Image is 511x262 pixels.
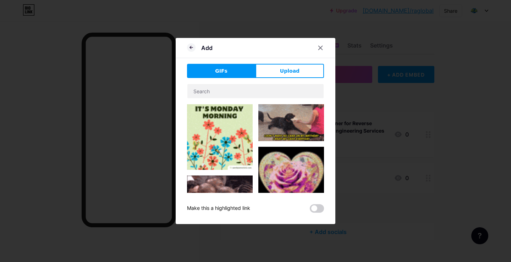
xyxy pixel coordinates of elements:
[187,104,253,170] img: Gihpy
[187,204,250,213] div: Make this a highlighted link
[255,64,324,78] button: Upload
[187,175,253,228] img: Gihpy
[187,64,255,78] button: GIFs
[201,44,213,52] div: Add
[187,84,324,98] input: Search
[280,67,300,75] span: Upload
[258,147,324,212] img: Gihpy
[258,104,324,141] img: Gihpy
[215,67,227,75] span: GIFs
